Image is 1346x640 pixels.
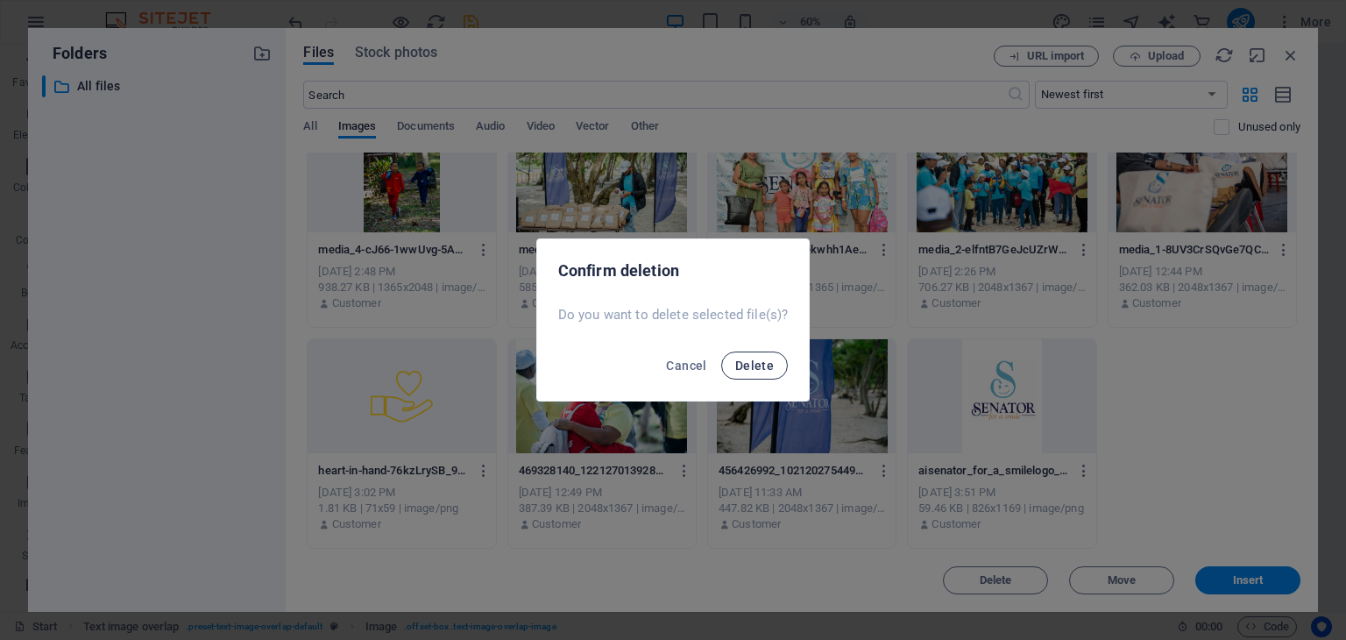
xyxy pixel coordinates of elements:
button: Cancel [659,352,713,380]
span: Cancel [666,359,706,373]
p: Do you want to delete selected file(s)? [558,306,789,324]
span: Delete [735,359,774,373]
button: Delete [721,352,788,380]
h2: Confirm deletion [558,260,789,281]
